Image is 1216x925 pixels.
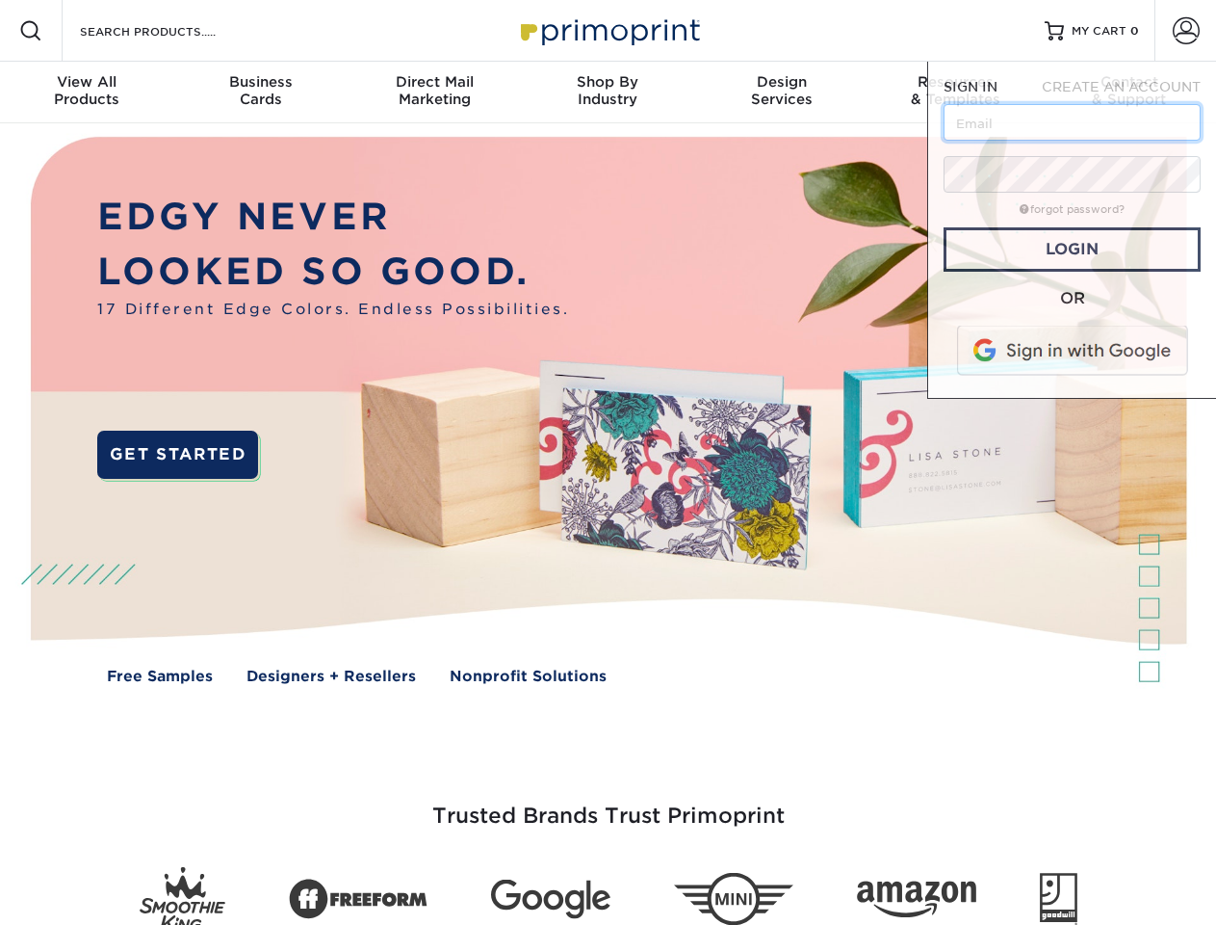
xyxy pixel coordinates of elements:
span: Direct Mail [348,73,521,91]
span: Resources [868,73,1042,91]
a: DesignServices [695,62,868,123]
span: 17 Different Edge Colors. Endless Possibilities. [97,299,569,321]
span: Shop By [521,73,694,91]
a: BusinessCards [173,62,347,123]
a: GET STARTED [97,431,258,479]
a: Direct MailMarketing [348,62,521,123]
img: Goodwill [1040,873,1077,925]
a: Designers + Resellers [246,666,416,688]
div: OR [944,287,1201,310]
div: Cards [173,73,347,108]
div: Marketing [348,73,521,108]
h3: Trusted Brands Trust Primoprint [45,757,1172,852]
img: Amazon [857,882,976,918]
a: Shop ByIndustry [521,62,694,123]
p: LOOKED SO GOOD. [97,245,569,300]
div: Services [695,73,868,108]
a: forgot password? [1020,203,1125,216]
p: EDGY NEVER [97,190,569,245]
span: Business [173,73,347,91]
a: Login [944,227,1201,272]
div: Industry [521,73,694,108]
img: Primoprint [512,10,705,51]
a: Resources& Templates [868,62,1042,123]
span: Design [695,73,868,91]
span: 0 [1130,24,1139,38]
a: Nonprofit Solutions [450,666,607,688]
span: CREATE AN ACCOUNT [1042,79,1201,94]
div: & Templates [868,73,1042,108]
iframe: Google Customer Reviews [5,866,164,918]
a: Free Samples [107,666,213,688]
img: Google [491,880,610,919]
span: SIGN IN [944,79,997,94]
span: MY CART [1072,23,1126,40]
input: SEARCH PRODUCTS..... [78,19,266,42]
input: Email [944,104,1201,141]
